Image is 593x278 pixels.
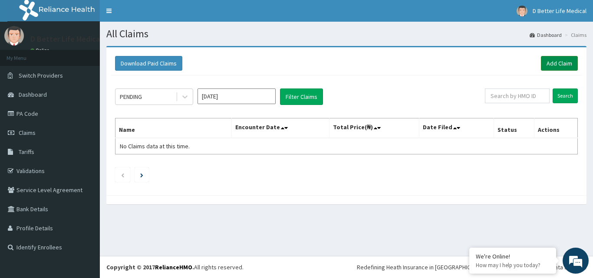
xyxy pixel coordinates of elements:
input: Search [553,88,578,103]
span: No Claims data at this time. [120,142,190,150]
button: Filter Claims [280,88,323,105]
span: Claims [19,129,36,137]
a: Add Claim [541,56,578,71]
h1: All Claims [106,28,586,39]
footer: All rights reserved. [100,256,593,278]
input: Select Month and Year [198,88,276,104]
div: Redefining Heath Insurance in [GEOGRAPHIC_DATA] using Telemedicine and Data Science! [357,263,586,271]
span: Tariffs [19,148,34,156]
th: Status [494,118,534,138]
div: We're Online! [476,252,550,260]
th: Date Filed [419,118,494,138]
div: PENDING [120,92,142,101]
a: RelianceHMO [155,263,192,271]
img: User Image [517,6,527,16]
span: Dashboard [19,91,47,98]
a: Next page [140,171,143,179]
span: D Better Life Medical [533,7,586,15]
input: Search by HMO ID [485,88,550,103]
span: Switch Providers [19,72,63,79]
th: Encounter Date [232,118,329,138]
img: User Image [4,26,24,46]
p: How may I help you today? [476,262,550,269]
th: Name [115,118,232,138]
a: Dashboard [530,31,562,39]
li: Claims [563,31,586,39]
th: Actions [534,118,577,138]
strong: Copyright © 2017 . [106,263,194,271]
a: Online [30,47,51,53]
p: D Better Life Medical [30,35,102,43]
a: Previous page [121,171,125,179]
th: Total Price(₦) [329,118,419,138]
button: Download Paid Claims [115,56,182,71]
